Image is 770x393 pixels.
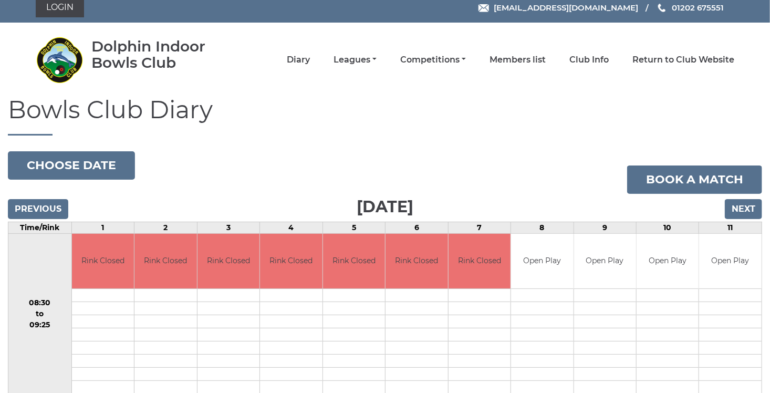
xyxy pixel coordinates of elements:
a: Members list [490,54,546,66]
img: Email [478,4,489,12]
a: Club Info [569,54,609,66]
span: 01202 675551 [672,3,724,13]
td: 4 [260,222,322,233]
td: Rink Closed [134,234,196,289]
td: 6 [386,222,448,233]
td: Rink Closed [449,234,511,289]
div: Dolphin Indoor Bowls Club [91,38,236,71]
td: Rink Closed [323,234,385,289]
td: 10 [637,222,699,233]
a: Diary [287,54,310,66]
img: Dolphin Indoor Bowls Club [36,36,83,84]
td: Rink Closed [386,234,448,289]
td: 5 [322,222,385,233]
td: 9 [574,222,636,233]
td: Open Play [637,234,699,289]
a: Leagues [334,54,377,66]
input: Next [725,199,762,219]
td: Open Play [699,234,762,289]
td: Open Play [511,234,573,289]
td: Rink Closed [197,234,259,289]
td: Time/Rink [8,222,72,233]
td: Rink Closed [260,234,322,289]
td: 11 [699,222,762,233]
input: Previous [8,199,68,219]
button: Choose date [8,151,135,180]
td: 1 [71,222,134,233]
td: Rink Closed [72,234,134,289]
td: 7 [448,222,511,233]
a: Email [EMAIL_ADDRESS][DOMAIN_NAME] [478,2,638,14]
a: Phone us 01202 675551 [657,2,724,14]
img: Phone us [658,4,665,12]
td: 3 [197,222,259,233]
a: Return to Club Website [632,54,734,66]
a: Competitions [400,54,466,66]
td: 2 [134,222,197,233]
span: [EMAIL_ADDRESS][DOMAIN_NAME] [494,3,638,13]
td: Open Play [574,234,636,289]
a: Book a match [627,166,762,194]
td: 8 [511,222,574,233]
h1: Bowls Club Diary [8,97,762,136]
